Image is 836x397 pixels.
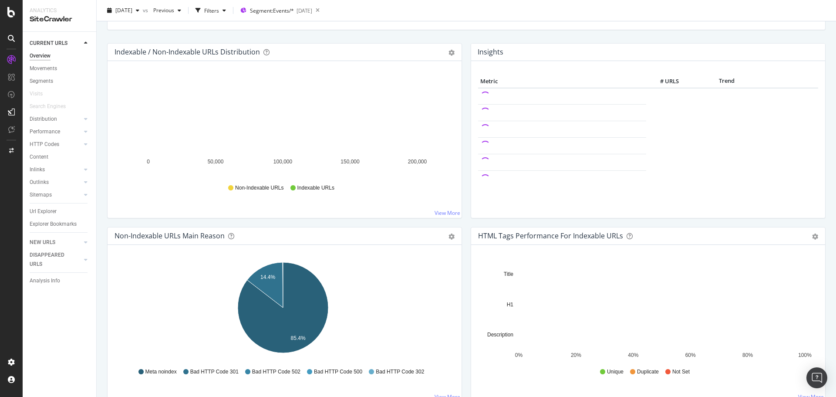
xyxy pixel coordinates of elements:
text: Description [487,332,513,338]
text: 20% [571,352,581,358]
text: 100,000 [273,159,293,165]
div: Inlinks [30,165,45,174]
div: SiteCrawler [30,14,89,24]
a: Overview [30,51,90,61]
a: Content [30,153,90,162]
div: Non-Indexable URLs Main Reason [115,231,225,240]
span: Not Set [672,368,690,376]
a: Sitemaps [30,190,81,200]
text: 0% [515,352,523,358]
a: Segments [30,77,90,86]
svg: A chart. [478,259,815,360]
div: NEW URLS [30,238,55,247]
div: Content [30,153,48,162]
button: Previous [150,3,185,17]
a: Search Engines [30,102,74,111]
a: Analysis Info [30,276,90,285]
a: View More [435,209,460,217]
div: Explorer Bookmarks [30,220,77,229]
div: Segments [30,77,53,86]
svg: A chart. [115,75,452,176]
text: H1 [507,302,514,308]
div: Open Intercom Messenger [806,367,827,388]
button: Segment:Events/*[DATE] [237,3,312,17]
text: 150,000 [340,159,360,165]
a: DISAPPEARED URLS [30,251,81,269]
div: HTTP Codes [30,140,59,149]
div: gear [448,234,455,240]
text: 100% [798,352,812,358]
text: 0 [147,159,150,165]
div: Distribution [30,115,57,124]
a: Url Explorer [30,207,90,216]
span: Indexable URLs [297,184,334,192]
a: Distribution [30,115,81,124]
div: Overview [30,51,51,61]
div: Url Explorer [30,207,57,216]
text: Title [504,271,514,277]
span: vs [143,7,150,14]
text: 50,000 [208,159,224,165]
div: Search Engines [30,102,66,111]
span: 2025 Sep. 1st [115,7,132,14]
span: Bad HTTP Code 301 [190,368,239,376]
text: 200,000 [408,159,427,165]
svg: A chart. [115,259,452,360]
div: DISAPPEARED URLS [30,251,74,269]
div: HTML Tags Performance for Indexable URLs [478,231,623,240]
a: CURRENT URLS [30,39,81,48]
a: Movements [30,64,90,73]
button: Filters [192,3,229,17]
button: [DATE] [104,3,143,17]
span: Previous [150,7,174,14]
th: # URLS [646,75,681,88]
div: Indexable / Non-Indexable URLs Distribution [115,48,260,56]
h4: Insights [478,46,503,58]
div: Filters [204,7,219,14]
span: Segment: Events/* [250,7,294,14]
div: Analysis Info [30,276,60,285]
div: Performance [30,127,60,136]
a: HTTP Codes [30,140,81,149]
span: Bad HTTP Code 502 [252,368,300,376]
th: Trend [681,75,772,88]
a: Inlinks [30,165,81,174]
text: 40% [628,352,638,358]
a: Performance [30,127,81,136]
a: Visits [30,89,51,98]
text: 14.4% [260,274,275,280]
th: Metric [478,75,646,88]
span: Duplicate [637,368,659,376]
div: [DATE] [297,7,312,14]
text: 85.4% [291,335,306,341]
span: Meta noindex [145,368,177,376]
div: Analytics [30,7,89,14]
a: Outlinks [30,178,81,187]
span: Unique [607,368,624,376]
a: NEW URLS [30,238,81,247]
text: 60% [685,352,696,358]
div: Movements [30,64,57,73]
div: Sitemaps [30,190,52,200]
div: gear [448,50,455,56]
div: Outlinks [30,178,49,187]
div: Visits [30,89,43,98]
div: CURRENT URLS [30,39,67,48]
text: 80% [742,352,753,358]
span: Bad HTTP Code 302 [376,368,424,376]
div: gear [812,234,818,240]
span: Non-Indexable URLs [235,184,283,192]
a: Explorer Bookmarks [30,220,90,229]
span: Bad HTTP Code 500 [314,368,362,376]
